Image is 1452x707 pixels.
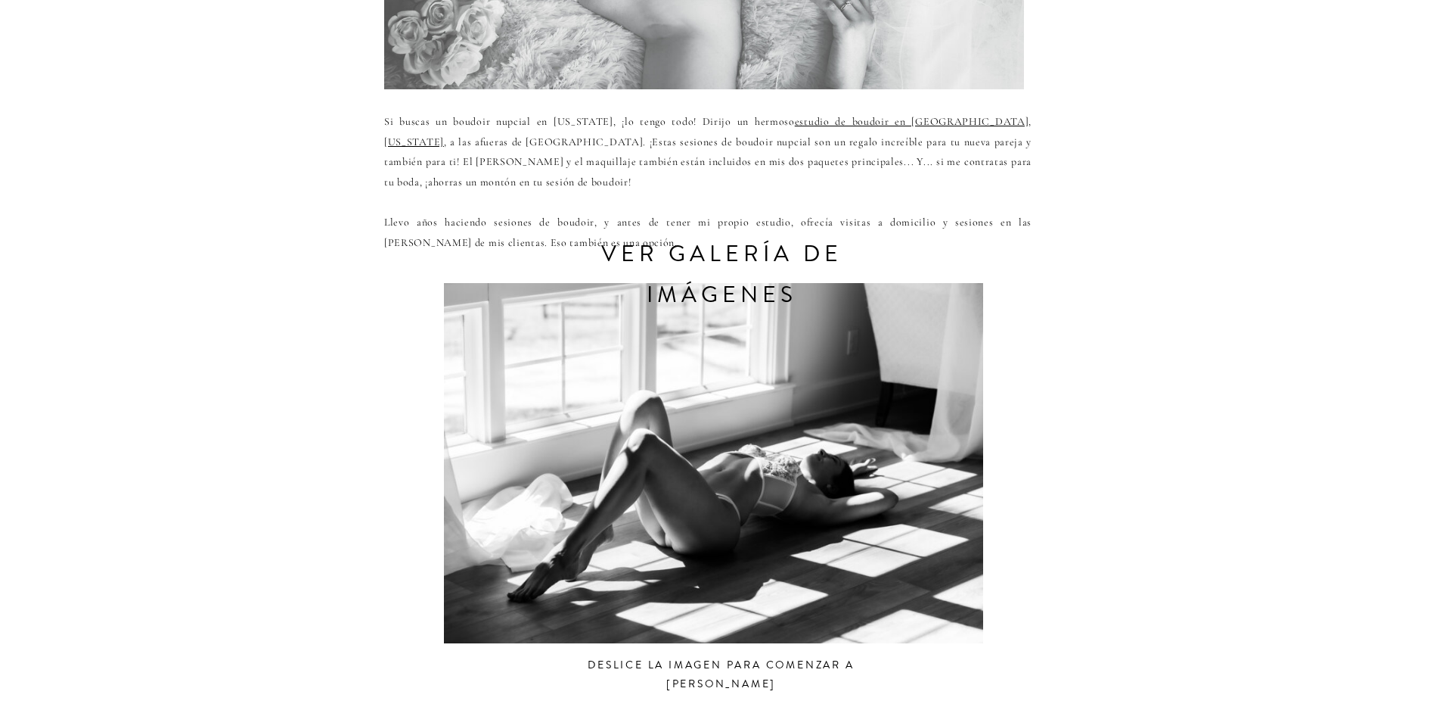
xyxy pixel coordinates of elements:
font: ver galería de imágenes [601,238,842,311]
font: , a las afueras de [GEOGRAPHIC_DATA]. ¡Estas sesiones de boudoir nupcial son un regalo increíble ... [384,135,1032,188]
font: Llevo años haciendo sesiones de boudoir, y antes de tener mi propio estudio, ofrecía visitas a do... [384,216,1032,249]
a: estudio de boudoir en [GEOGRAPHIC_DATA], [US_STATE] [384,115,1032,148]
font: Si buscas un boudoir nupcial en [US_STATE], ¡lo tengo todo! Dirijo un hermoso [384,115,795,128]
font: Deslice la imagen para comenzar a [PERSON_NAME] [588,658,854,692]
